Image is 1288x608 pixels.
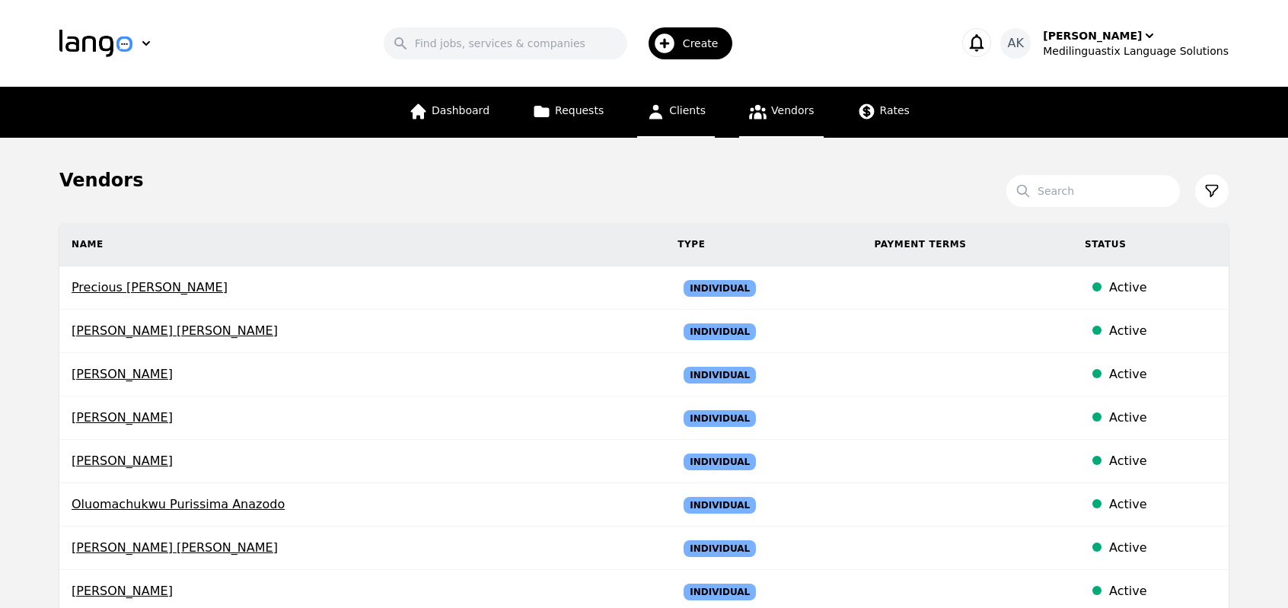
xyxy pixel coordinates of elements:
[684,323,756,340] span: Individual
[1109,322,1216,340] div: Active
[1000,28,1229,59] button: AK[PERSON_NAME]Medilinguastix Language Solutions
[1109,495,1216,514] div: Active
[1006,175,1180,207] input: Search
[739,87,823,138] a: Vendors
[684,584,756,600] span: Individual
[72,365,653,384] span: [PERSON_NAME]
[72,452,653,470] span: [PERSON_NAME]
[72,582,653,600] span: [PERSON_NAME]
[684,410,756,427] span: Individual
[684,540,756,557] span: Individual
[1109,582,1216,600] div: Active
[880,104,910,116] span: Rates
[684,280,756,297] span: Individual
[684,454,756,470] span: Individual
[665,223,862,266] th: Type
[384,27,627,59] input: Find jobs, services & companies
[1195,174,1229,208] button: Filter
[669,104,706,116] span: Clients
[684,497,756,514] span: Individual
[59,223,665,266] th: Name
[1008,34,1024,53] span: AK
[862,223,1073,266] th: Payment Terms
[1109,539,1216,557] div: Active
[1109,279,1216,297] div: Active
[771,104,814,116] span: Vendors
[684,367,756,384] span: Individual
[1109,452,1216,470] div: Active
[627,21,742,65] button: Create
[72,279,653,297] span: Precious [PERSON_NAME]
[400,87,499,138] a: Dashboard
[59,30,132,57] img: Logo
[72,409,653,427] span: [PERSON_NAME]
[59,168,143,193] h1: Vendors
[1109,365,1216,384] div: Active
[72,539,653,557] span: [PERSON_NAME] [PERSON_NAME]
[683,36,729,51] span: Create
[555,104,604,116] span: Requests
[432,104,489,116] span: Dashboard
[1109,409,1216,427] div: Active
[1073,223,1229,266] th: Status
[1043,28,1142,43] div: [PERSON_NAME]
[523,87,613,138] a: Requests
[848,87,919,138] a: Rates
[72,495,653,514] span: Oluomachukwu Purissima Anazodo
[72,322,653,340] span: [PERSON_NAME] [PERSON_NAME]
[637,87,715,138] a: Clients
[1043,43,1229,59] div: Medilinguastix Language Solutions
